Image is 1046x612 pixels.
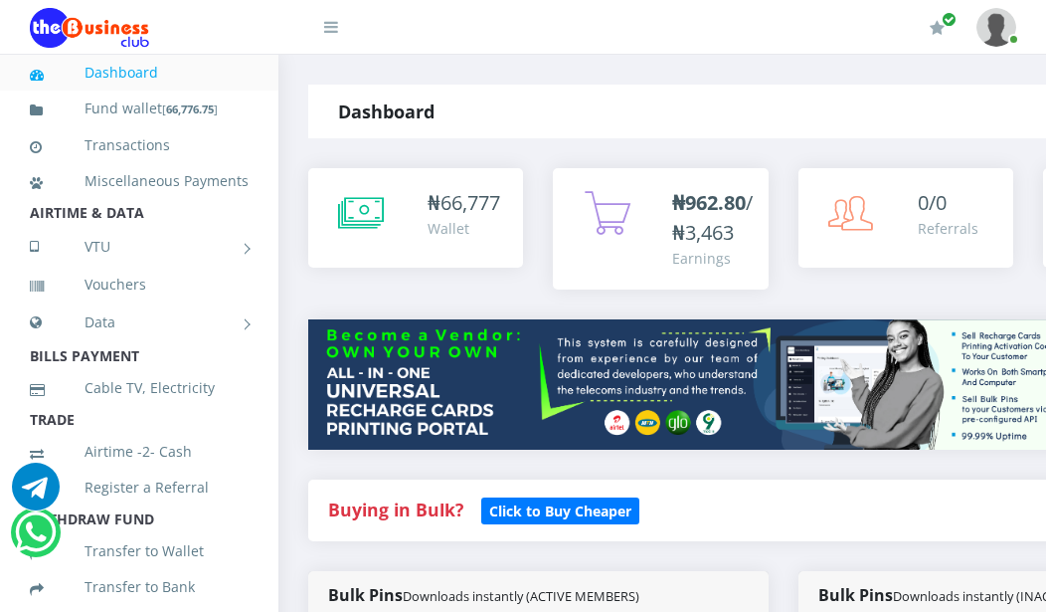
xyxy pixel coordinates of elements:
[440,189,500,216] span: 66,777
[30,8,149,48] img: Logo
[30,222,249,272] a: VTU
[403,587,639,605] small: Downloads instantly (ACTIVE MEMBERS)
[553,168,768,290] a: ₦962.80/₦3,463 Earnings
[30,429,249,475] a: Airtime -2- Cash
[918,189,947,216] span: 0/0
[338,100,435,123] strong: Dashboard
[30,528,249,574] a: Transfer to Wallet
[30,298,249,347] a: Data
[30,50,249,96] a: Dashboard
[798,168,1013,268] a: 0/0 Referrals
[672,189,753,246] span: /₦3,463
[328,584,639,606] strong: Bulk Pins
[30,365,249,411] a: Cable TV, Electricity
[15,523,56,556] a: Chat for support
[328,498,463,521] strong: Buying in Bulk?
[489,502,631,520] b: Click to Buy Cheaper
[162,102,218,116] small: [ ]
[942,12,957,27] span: Renew/Upgrade Subscription
[30,262,249,307] a: Vouchers
[672,189,746,216] b: ₦962.80
[672,248,753,269] div: Earnings
[918,218,978,239] div: Referrals
[30,122,249,168] a: Transactions
[930,20,945,36] i: Renew/Upgrade Subscription
[12,478,60,510] a: Chat for support
[30,465,249,510] a: Register a Referral
[30,86,249,132] a: Fund wallet[66,776.75]
[428,188,500,218] div: ₦
[481,498,639,521] a: Click to Buy Cheaper
[428,218,500,239] div: Wallet
[308,168,523,268] a: ₦66,777 Wallet
[166,102,214,116] b: 66,776.75
[30,158,249,204] a: Miscellaneous Payments
[30,564,249,610] a: Transfer to Bank
[976,8,1016,47] img: User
